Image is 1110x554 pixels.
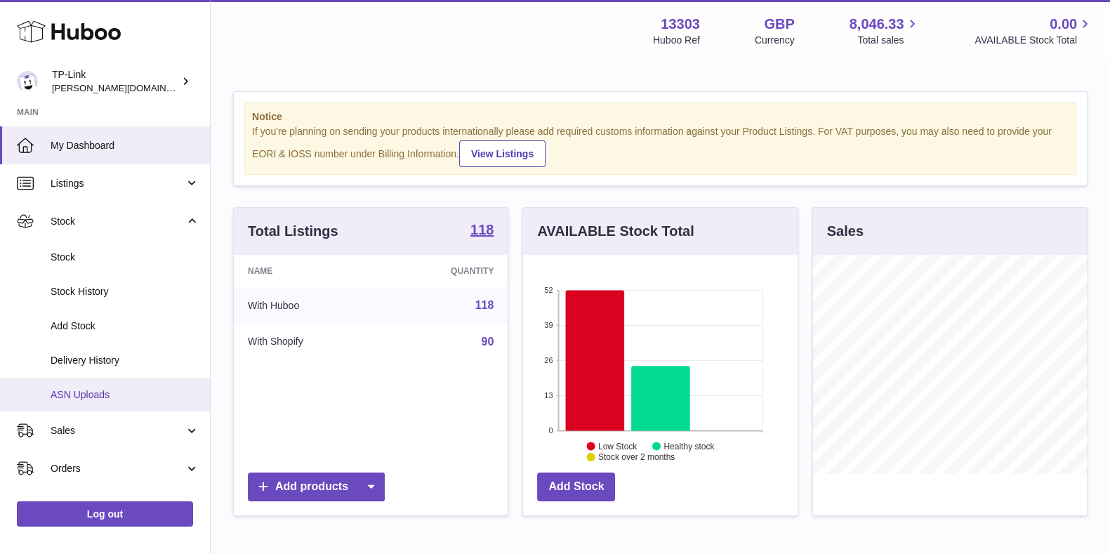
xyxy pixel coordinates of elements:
text: 39 [545,321,553,329]
span: AVAILABLE Stock Total [974,34,1093,47]
a: Add Stock [537,473,615,501]
span: Listings [51,177,185,190]
div: TP-Link [52,68,178,95]
strong: 118 [470,223,494,237]
span: Stock History [51,285,199,298]
a: 0.00 AVAILABLE Stock Total [974,15,1093,47]
span: Total sales [857,34,920,47]
a: View Listings [459,140,546,167]
span: My Dashboard [51,139,199,152]
div: Huboo Ref [653,34,700,47]
span: Orders [51,462,185,475]
strong: Notice [252,110,1069,124]
text: Healthy stock [664,441,715,451]
text: 13 [545,391,553,400]
text: 0 [549,426,553,435]
span: Stock [51,215,185,228]
img: susie.li@tp-link.com [17,71,38,92]
span: [PERSON_NAME][DOMAIN_NAME][EMAIL_ADDRESS][DOMAIN_NAME] [52,82,355,93]
div: If you're planning on sending your products internationally please add required customs informati... [252,125,1069,167]
strong: GBP [764,15,794,34]
a: 90 [482,336,494,348]
td: With Huboo [234,287,381,324]
span: Sales [51,424,185,437]
a: Log out [17,501,193,527]
span: 8,046.33 [850,15,904,34]
span: Add Stock [51,319,199,333]
td: With Shopify [234,324,381,360]
a: 8,046.33 Total sales [850,15,920,47]
strong: 13303 [661,15,700,34]
span: Delivery History [51,354,199,367]
h3: AVAILABLE Stock Total [537,222,694,241]
text: 26 [545,356,553,364]
h3: Sales [827,222,864,241]
text: Stock over 2 months [598,452,675,462]
span: ASN Uploads [51,388,199,402]
th: Quantity [381,255,508,287]
th: Name [234,255,381,287]
span: Stock [51,251,199,264]
text: 52 [545,286,553,294]
a: 118 [470,223,494,239]
div: Currency [755,34,795,47]
text: Low Stock [598,441,637,451]
span: 0.00 [1050,15,1077,34]
h3: Total Listings [248,222,338,241]
a: 118 [475,299,494,311]
a: Add products [248,473,385,501]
